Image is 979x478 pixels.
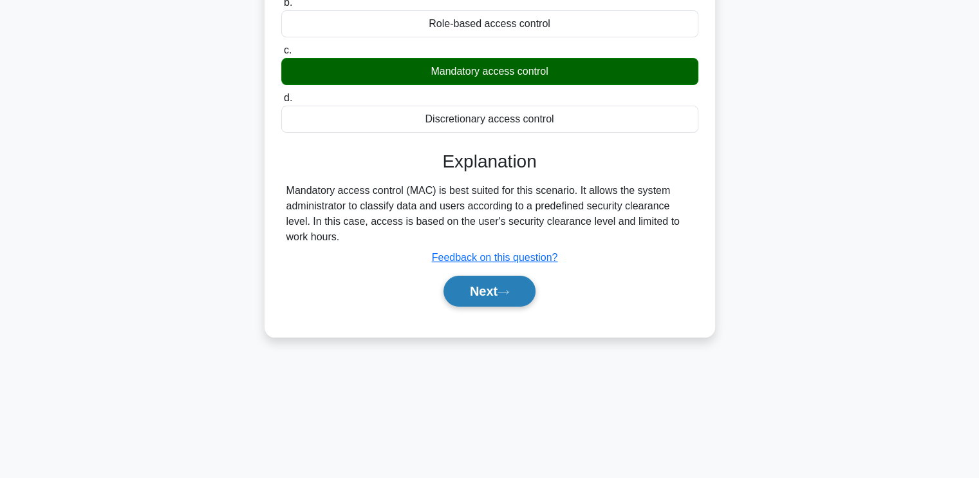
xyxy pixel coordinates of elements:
h3: Explanation [289,151,691,173]
a: Feedback on this question? [432,252,558,263]
div: Discretionary access control [281,106,698,133]
div: Mandatory access control (MAC) is best suited for this scenario. It allows the system administrat... [286,183,693,245]
div: Mandatory access control [281,58,698,85]
div: Role-based access control [281,10,698,37]
span: c. [284,44,292,55]
span: d. [284,92,292,103]
button: Next [443,276,536,307]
